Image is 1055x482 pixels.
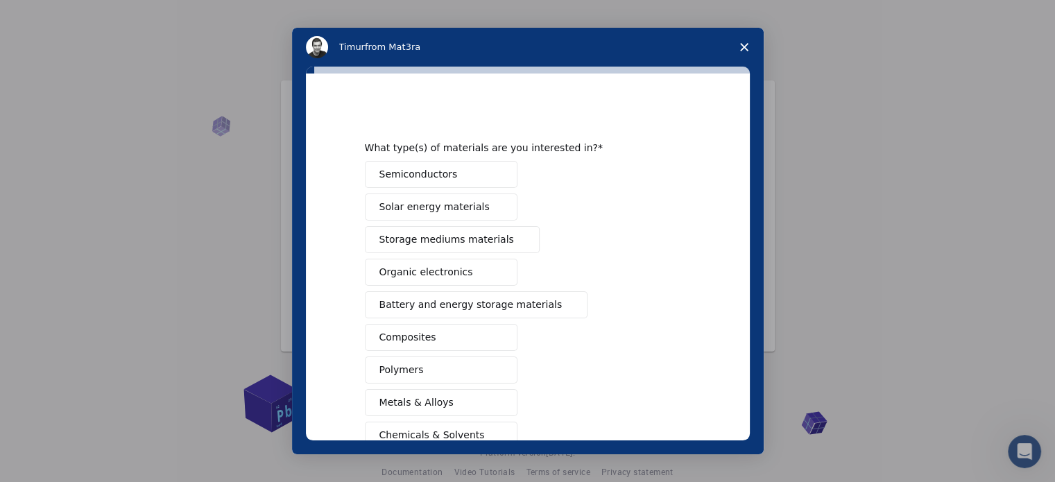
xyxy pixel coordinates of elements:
span: Semiconductors [379,167,458,182]
button: Organic electronics [365,259,517,286]
span: Battery and energy storage materials [379,298,563,312]
span: Chemicals & Solvents [379,428,485,442]
span: from Mat3ra [365,42,420,52]
button: Polymers [365,356,517,384]
button: Composites [365,324,517,351]
span: Solar energy materials [379,200,490,214]
button: Battery and energy storage materials [365,291,588,318]
button: Solar energy materials [365,193,517,221]
span: Timur [339,42,365,52]
span: Storage mediums materials [379,232,514,247]
button: Semiconductors [365,161,517,188]
span: Support [28,10,78,22]
span: Metals & Alloys [379,395,454,410]
span: Composites [379,330,436,345]
span: Organic electronics [379,265,473,279]
button: Storage mediums materials [365,226,540,253]
span: Close survey [725,28,764,67]
img: Profile image for Timur [306,36,328,58]
div: What type(s) of materials are you interested in? [365,141,670,154]
span: Polymers [379,363,424,377]
button: Metals & Alloys [365,389,517,416]
button: Chemicals & Solvents [365,422,517,449]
